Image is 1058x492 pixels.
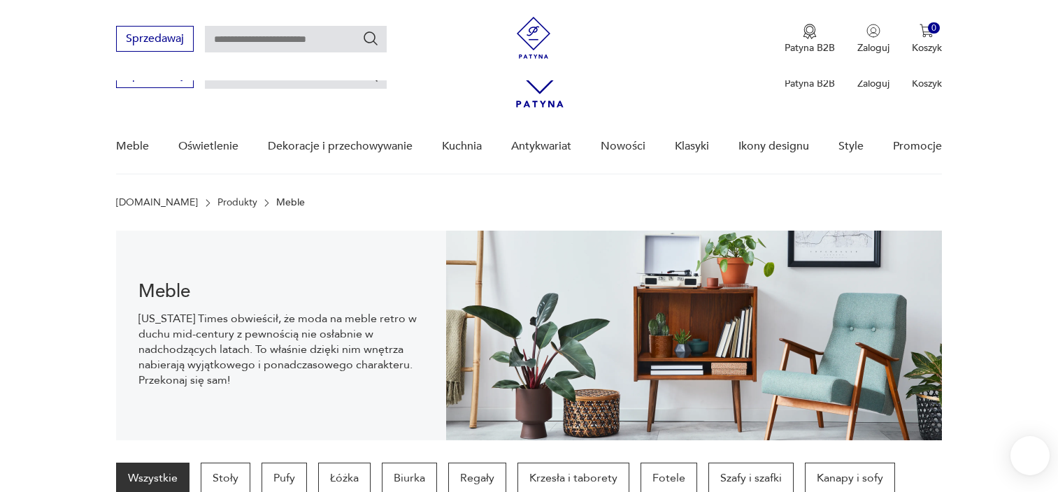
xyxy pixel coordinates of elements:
[511,120,571,173] a: Antykwariat
[857,77,889,90] p: Zaloguj
[675,120,709,173] a: Klasyki
[1010,436,1050,475] iframe: Smartsupp widget button
[920,24,934,38] img: Ikona koszyka
[138,311,424,388] p: [US_STATE] Times obwieścił, że moda na meble retro w duchu mid-century z pewnością nie osłabnie w...
[785,77,835,90] p: Patyna B2B
[857,24,889,55] button: Zaloguj
[866,24,880,38] img: Ikonka użytkownika
[116,26,194,52] button: Sprzedawaj
[912,41,942,55] p: Koszyk
[601,120,645,173] a: Nowości
[893,120,942,173] a: Promocje
[276,197,305,208] p: Meble
[178,120,238,173] a: Oświetlenie
[116,197,198,208] a: [DOMAIN_NAME]
[362,30,379,47] button: Szukaj
[838,120,864,173] a: Style
[217,197,257,208] a: Produkty
[446,231,941,440] img: Meble
[803,24,817,39] img: Ikona medalu
[738,120,809,173] a: Ikony designu
[912,77,942,90] p: Koszyk
[857,41,889,55] p: Zaloguj
[912,24,942,55] button: 0Koszyk
[138,283,424,300] h1: Meble
[116,35,194,45] a: Sprzedawaj
[442,120,482,173] a: Kuchnia
[268,120,413,173] a: Dekoracje i przechowywanie
[116,71,194,81] a: Sprzedawaj
[785,41,835,55] p: Patyna B2B
[785,24,835,55] button: Patyna B2B
[928,22,940,34] div: 0
[116,120,149,173] a: Meble
[513,17,555,59] img: Patyna - sklep z meblami i dekoracjami vintage
[785,24,835,55] a: Ikona medaluPatyna B2B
